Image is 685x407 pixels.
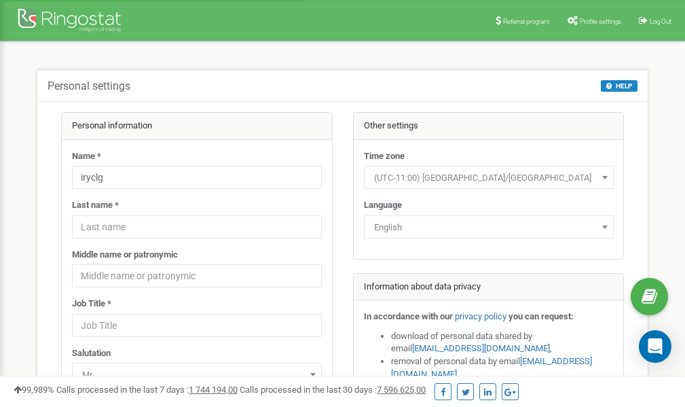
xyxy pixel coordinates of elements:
span: Profile settings [580,18,621,25]
label: Time zone [364,150,405,163]
div: Personal information [62,113,332,140]
input: Job Title [72,314,322,337]
strong: you can request: [508,311,574,321]
input: Last name [72,215,322,238]
input: Name [72,166,322,189]
label: Language [364,199,402,212]
div: Other settings [354,113,624,140]
label: Name * [72,150,101,163]
li: download of personal data shared by email , [391,330,614,355]
label: Middle name or patronymic [72,249,178,262]
span: English [364,215,614,238]
label: Last name * [72,199,119,212]
h5: Personal settings [48,80,130,92]
input: Middle name or patronymic [72,264,322,287]
strong: In accordance with our [364,311,453,321]
span: (UTC-11:00) Pacific/Midway [369,169,609,188]
span: Mr. [72,363,322,386]
span: Log Out [650,18,671,25]
u: 7 596 625,00 [377,385,426,395]
span: Referral program [503,18,550,25]
span: English [369,218,609,237]
span: (UTC-11:00) Pacific/Midway [364,166,614,189]
a: privacy policy [455,311,506,321]
a: [EMAIL_ADDRESS][DOMAIN_NAME] [412,343,550,353]
div: Information about data privacy [354,274,624,301]
u: 1 744 194,00 [189,385,238,395]
span: Calls processed in the last 30 days : [240,385,426,395]
div: Open Intercom Messenger [639,330,671,363]
button: HELP [601,80,637,92]
label: Salutation [72,347,111,360]
span: Calls processed in the last 7 days : [56,385,238,395]
label: Job Title * [72,298,111,311]
span: 99,989% [14,385,54,395]
span: Mr. [77,366,317,385]
li: removal of personal data by email , [391,355,614,381]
